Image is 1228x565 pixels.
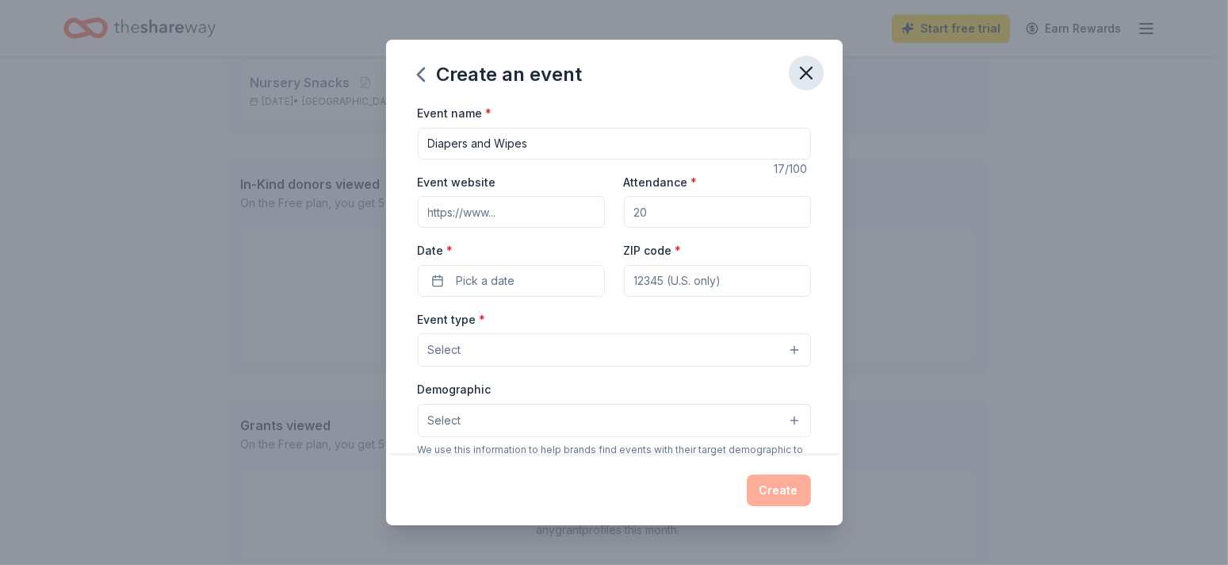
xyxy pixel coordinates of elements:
[418,382,492,398] label: Demographic
[418,333,811,367] button: Select
[418,128,811,160] input: Spring Fundraiser
[624,196,811,228] input: 20
[418,312,486,328] label: Event type
[624,175,698,190] label: Attendance
[418,106,492,121] label: Event name
[624,265,811,297] input: 12345 (U.S. only)
[457,271,515,290] span: Pick a date
[418,175,496,190] label: Event website
[624,243,682,259] label: ZIP code
[418,444,811,469] div: We use this information to help brands find events with their target demographic to sponsor their...
[775,160,811,179] div: 17 /100
[428,340,461,359] span: Select
[428,411,461,430] span: Select
[418,62,583,87] div: Create an event
[418,196,605,228] input: https://www...
[418,404,811,437] button: Select
[418,265,605,297] button: Pick a date
[418,243,605,259] label: Date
